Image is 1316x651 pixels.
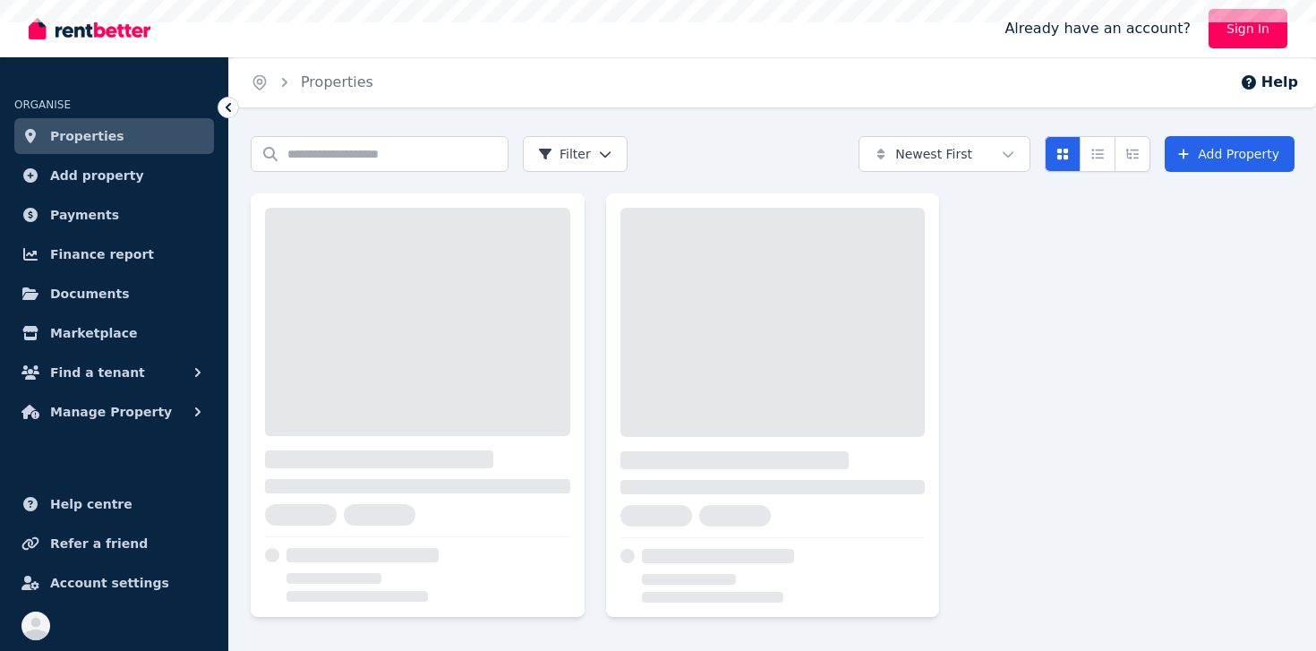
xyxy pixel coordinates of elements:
[14,197,214,233] a: Payments
[50,362,145,383] span: Find a tenant
[14,394,214,430] button: Manage Property
[1045,136,1150,172] div: View options
[859,136,1030,172] button: Newest First
[1080,136,1115,172] button: Compact list view
[29,15,150,42] img: RentBetter
[523,136,628,172] button: Filter
[1165,136,1295,172] a: Add Property
[1004,18,1191,39] span: Already have an account?
[50,125,124,147] span: Properties
[229,57,395,107] nav: Breadcrumb
[50,244,154,265] span: Finance report
[50,533,148,554] span: Refer a friend
[50,283,130,304] span: Documents
[1115,136,1150,172] button: Expanded list view
[14,158,214,193] a: Add property
[50,493,132,515] span: Help centre
[14,236,214,272] a: Finance report
[50,572,169,594] span: Account settings
[14,118,214,154] a: Properties
[1045,136,1081,172] button: Card view
[14,565,214,601] a: Account settings
[14,486,214,522] a: Help centre
[14,276,214,312] a: Documents
[50,322,137,344] span: Marketplace
[1209,9,1287,48] a: Sign In
[301,73,373,90] a: Properties
[14,526,214,561] a: Refer a friend
[14,99,71,111] span: ORGANISE
[14,315,214,351] a: Marketplace
[50,204,119,226] span: Payments
[50,401,172,423] span: Manage Property
[895,145,972,163] span: Newest First
[50,165,144,186] span: Add property
[1240,72,1298,93] button: Help
[538,145,591,163] span: Filter
[14,355,214,390] button: Find a tenant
